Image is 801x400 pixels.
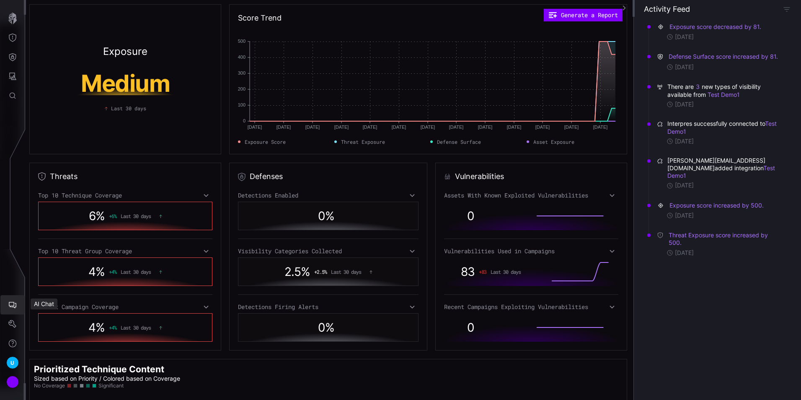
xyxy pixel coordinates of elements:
h1: Medium [47,72,204,95]
text: [DATE] [334,125,349,130]
span: 0 % [318,209,334,223]
button: 3 [695,83,700,91]
span: 0 [467,320,474,335]
time: [DATE] [675,101,694,108]
time: [DATE] [675,182,694,189]
span: Significant [98,382,124,389]
span: + 6 % [109,213,116,219]
time: [DATE] [675,212,694,219]
h4: Activity Feed [644,4,690,14]
div: Top 10 Technique Coverage [38,192,212,199]
span: 83 [461,265,475,279]
h2: Vulnerabilities [455,171,504,182]
a: Test Demo1 [667,120,778,135]
text: [DATE] [305,125,320,130]
span: Last 30 days [121,269,151,275]
time: [DATE] [675,138,694,145]
h2: Threats [50,171,78,182]
span: + 2.5 % [314,269,327,275]
text: 100 [238,102,245,107]
span: 2.5 % [284,265,310,279]
span: Defense Surface [437,138,481,145]
span: No Coverage [34,382,65,389]
h2: Score Trend [238,13,282,23]
span: U [10,358,14,367]
button: Exposure score increased by 500. [669,201,764,210]
span: [PERSON_NAME][EMAIL_ADDRESS][DOMAIN_NAME] added integration [667,157,783,180]
time: [DATE] [675,33,694,41]
div: Vulnerabilities Used in Campaigns [444,247,618,255]
button: Exposure score decreased by 81. [669,23,762,31]
time: [DATE] [675,63,694,71]
text: [DATE] [507,125,522,130]
span: Last 30 days [121,325,151,330]
text: [DATE] [593,125,608,130]
span: Asset Exposure [533,138,574,145]
text: 200 [238,86,245,91]
div: Top 10 Threat Group Coverage [38,247,212,255]
text: 0 [243,118,245,123]
text: [DATE] [449,125,464,130]
text: [DATE] [248,125,262,130]
span: + 83 [479,269,486,275]
span: There are new types of visibility available from [667,83,783,99]
span: Interpres successfully connected to [667,120,783,135]
div: AI Chat [31,299,57,309]
time: [DATE] [675,249,694,257]
a: Test Demo1 [667,164,777,179]
text: [DATE] [478,125,493,130]
button: U [0,353,25,372]
h2: Prioritized Technique Content [34,364,623,375]
span: 0 % [318,320,334,335]
h2: Defenses [250,171,283,182]
p: Sized based on Priority / Colored based on Coverage [34,375,623,382]
a: Test Demo1 [708,91,740,98]
span: + 4 % [109,269,116,275]
text: [DATE] [392,125,406,130]
div: Visibility Categories Collected [238,247,419,255]
text: 300 [238,70,245,75]
div: Detections Firing Alerts [238,303,419,311]
span: + 4 % [109,325,116,330]
div: Detections Enabled [238,192,419,199]
span: Last 30 days [331,269,361,275]
text: [DATE] [535,125,550,130]
text: [DATE] [564,125,579,130]
text: 500 [238,39,245,44]
h2: Exposure [103,47,147,57]
span: 4 % [88,265,105,279]
button: Defense Surface score increased by 81. [668,52,778,61]
div: Recent Campaigns Exploiting Vulnerabilities [444,303,618,311]
text: [DATE] [363,125,377,130]
span: 6 % [89,209,105,223]
span: Last 30 days [121,213,151,219]
button: Threat Exposure score increased by 500. [668,231,783,247]
text: [DATE] [421,125,435,130]
text: 400 [238,55,245,60]
span: 4 % [88,320,105,335]
span: 0 [467,209,474,223]
span: Last 30 days [491,269,521,275]
div: Assets With Known Exploited Vulnerabilities [444,192,618,199]
text: [DATE] [276,125,291,130]
span: Threat Exposure [341,138,385,145]
span: Last 30 days [111,104,146,112]
button: Generate a Report [544,9,623,21]
span: Exposure Score [245,138,286,145]
div: Recent Campaign Coverage [38,303,212,311]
